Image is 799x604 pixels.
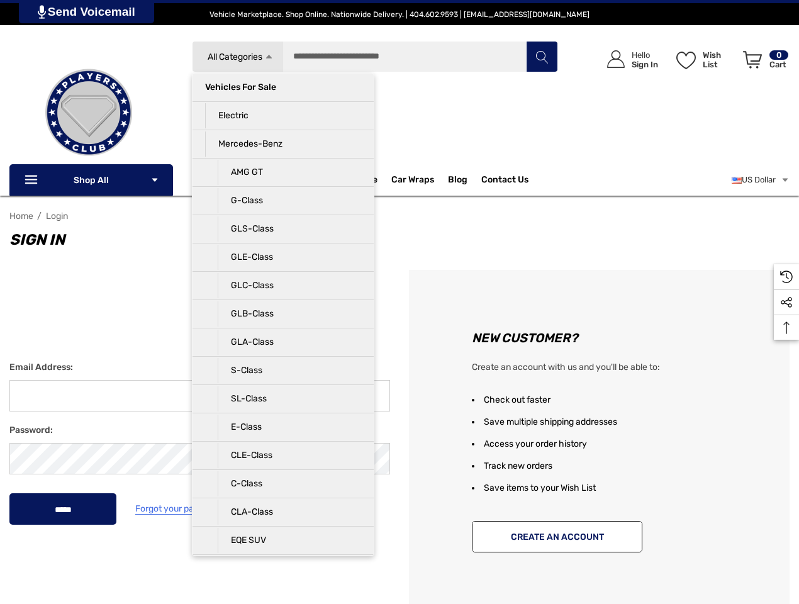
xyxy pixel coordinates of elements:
[218,415,361,440] p: E-Class
[150,176,159,184] svg: Icon Arrow Down
[26,50,152,176] img: Players Club | Cars For Sale
[135,501,227,517] a: Forgot your password?
[780,271,793,283] svg: Recently Viewed
[135,503,227,515] span: Forgot your password?
[9,164,173,196] p: Shop All
[208,52,262,62] span: All Categories
[210,10,589,19] span: Vehicle Marketplace. Shop Online. Nationwide Delivery. | 404.602.9593 | [EMAIL_ADDRESS][DOMAIN_NAME]
[218,528,361,553] p: EQE SUV
[472,332,758,344] h2: New Customer?
[23,173,42,187] svg: Icon Line
[218,471,361,496] p: C-Class
[472,477,758,499] li: Save items to your Wish List
[218,443,361,468] p: CLE-Class
[218,500,361,525] p: CLA-Class
[46,211,68,221] a: Login
[632,50,658,60] p: Hello
[38,5,46,19] img: PjwhLS0gR2VuZXJhdG9yOiBHcmF2aXQuaW8gLS0+PHN2ZyB4bWxucz0iaHR0cDovL3d3dy53My5vcmcvMjAwMC9zdmciIHhtb...
[526,41,557,72] button: Search
[481,174,528,188] a: Contact Us
[472,521,642,552] button: Create An Account
[472,389,758,411] li: Check out faster
[205,131,361,157] p: Mercedes-Benz
[472,455,758,477] li: Track new orders
[205,103,361,128] p: Electric
[218,216,361,242] p: GLS-Class
[218,273,361,298] p: GLC-Class
[472,411,758,433] li: Save multiple shipping addresses
[737,38,790,87] a: Cart with 0 items
[732,167,790,193] a: USD
[218,301,361,327] p: GLB-Class
[9,227,790,252] h1: Sign in
[391,174,434,188] span: Car Wraps
[218,358,361,383] p: S-Class
[448,174,467,188] a: Blog
[671,38,737,81] a: Wish List Wish List
[774,322,799,334] svg: Top
[218,188,361,213] p: G-Class
[676,52,696,69] svg: Wish List
[391,167,448,193] a: Car Wraps
[218,245,361,270] p: GLE-Class
[218,160,361,185] p: AMG GT
[9,211,33,221] a: Home
[780,296,793,309] svg: Social Media
[264,52,274,62] svg: Icon Arrow Up
[607,50,625,68] svg: Icon User Account
[769,50,788,60] p: 0
[218,330,361,355] p: GLA-Class
[9,424,390,437] label: Password:
[205,75,361,100] p: Vehicles For Sale
[192,41,283,72] a: All Categories Icon Arrow Down Icon Arrow Up
[632,60,658,69] p: Sign In
[472,433,758,455] li: Access your order history
[593,38,664,81] a: Sign in
[9,205,790,227] nav: Breadcrumb
[218,386,361,411] p: SL-Class
[472,360,758,376] p: Create an account with us and you'll be able to:
[769,60,788,69] p: Cart
[9,361,390,374] label: Email Address:
[743,51,762,69] svg: Review Your Cart
[703,50,736,69] p: Wish List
